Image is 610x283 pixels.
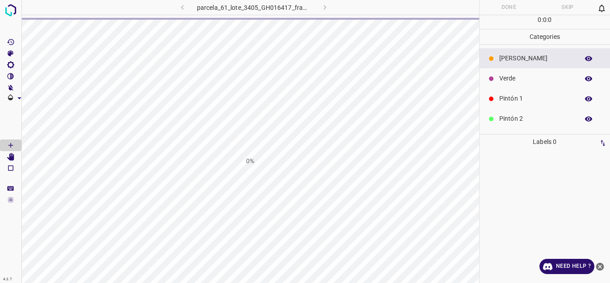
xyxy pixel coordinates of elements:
p: 0 [543,15,547,25]
div: : : [538,15,552,29]
p: 0 [538,15,541,25]
p: Verde [499,74,574,83]
p: Labels 0 [482,135,608,149]
p: Pintón 2 [499,114,574,123]
p: [PERSON_NAME] [499,54,574,63]
img: logo [3,2,19,18]
a: Need Help ? [539,259,594,274]
h1: 0% [246,156,254,166]
h6: parcela_61_lote_3405_GH016417_frame_00204_197363.jpg [197,2,311,15]
p: Pintón 1 [499,94,574,103]
p: 0 [548,15,552,25]
button: close-help [594,259,606,274]
div: 4.3.7 [1,276,14,283]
